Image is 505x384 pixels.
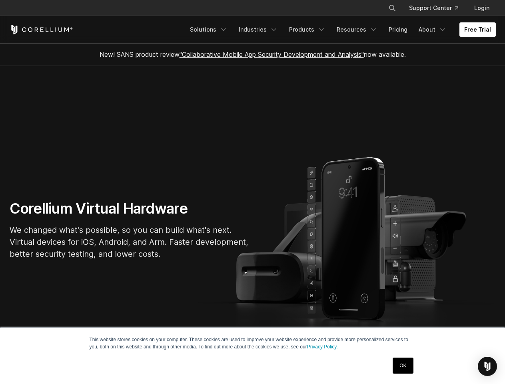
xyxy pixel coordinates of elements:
div: Open Intercom Messenger [478,357,497,376]
p: This website stores cookies on your computer. These cookies are used to improve your website expe... [90,336,416,350]
p: We changed what's possible, so you can build what's next. Virtual devices for iOS, Android, and A... [10,224,250,260]
a: Support Center [403,1,465,15]
a: About [414,22,451,37]
a: Privacy Policy. [307,344,338,350]
a: Corellium Home [10,25,73,34]
a: Login [468,1,496,15]
a: Resources [332,22,382,37]
h1: Corellium Virtual Hardware [10,200,250,218]
span: New! SANS product review now available. [100,50,406,58]
a: Industries [234,22,283,37]
div: Navigation Menu [379,1,496,15]
a: "Collaborative Mobile App Security Development and Analysis" [180,50,364,58]
a: Solutions [185,22,232,37]
a: Pricing [384,22,412,37]
a: Products [284,22,330,37]
a: OK [393,358,413,374]
a: Free Trial [459,22,496,37]
button: Search [385,1,399,15]
div: Navigation Menu [185,22,496,37]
